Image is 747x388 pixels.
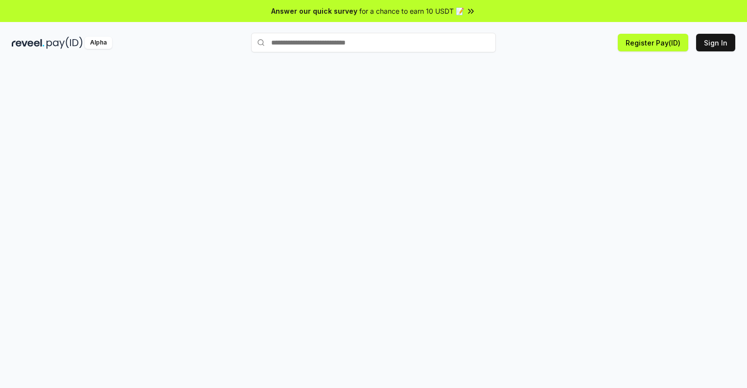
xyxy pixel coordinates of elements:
[359,6,464,16] span: for a chance to earn 10 USDT 📝
[12,37,45,49] img: reveel_dark
[696,34,735,51] button: Sign In
[47,37,83,49] img: pay_id
[85,37,112,49] div: Alpha
[271,6,357,16] span: Answer our quick survey
[618,34,688,51] button: Register Pay(ID)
